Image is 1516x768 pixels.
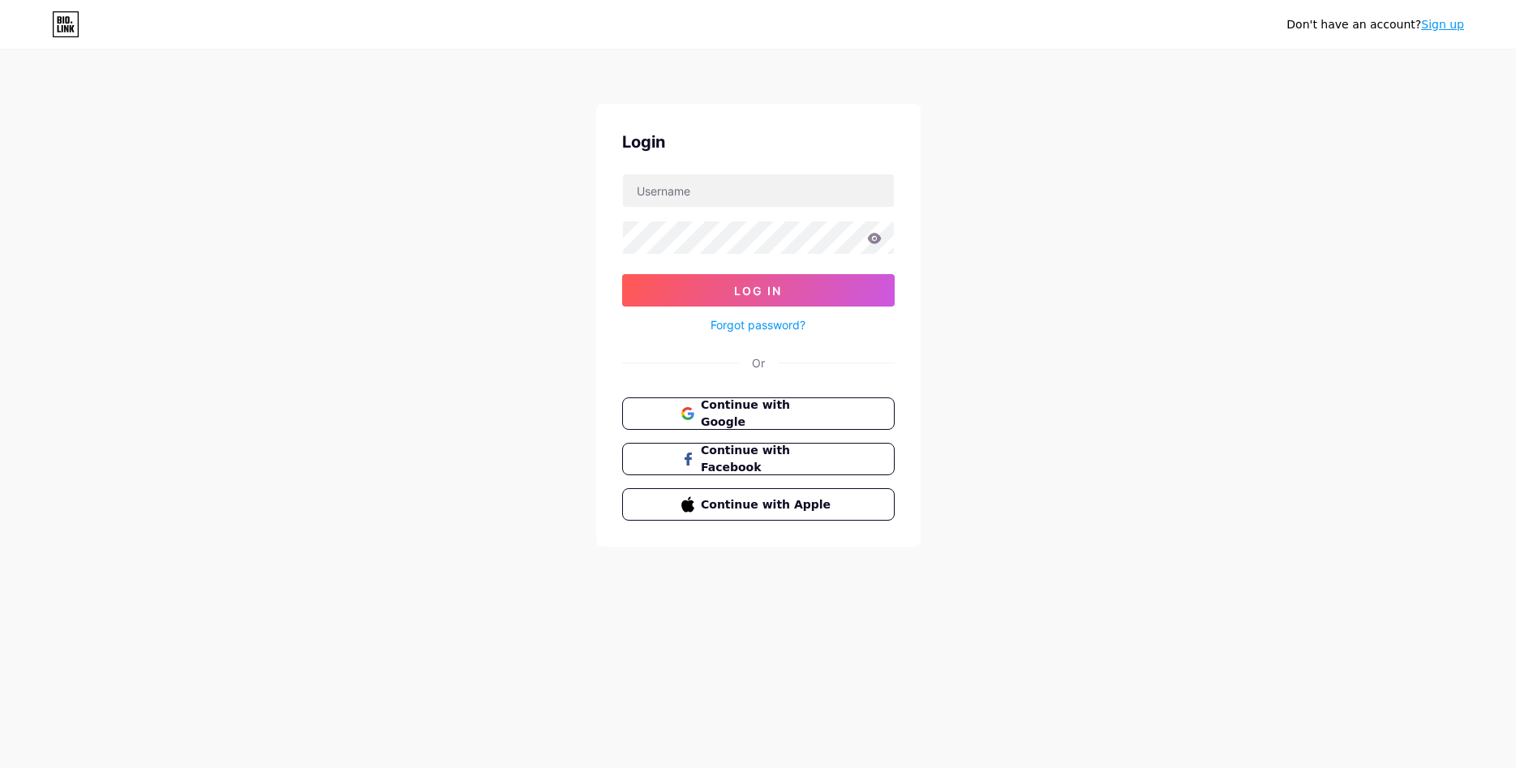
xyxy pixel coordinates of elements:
input: Username [623,174,894,207]
button: Continue with Facebook [622,443,895,475]
div: Or [752,354,765,371]
span: Continue with Facebook [701,442,835,476]
a: Sign up [1421,18,1464,31]
button: Continue with Google [622,397,895,430]
span: Log In [734,284,782,298]
button: Continue with Apple [622,488,895,521]
span: Continue with Apple [701,496,835,513]
button: Log In [622,274,895,307]
div: Login [622,130,895,154]
div: Don't have an account? [1286,16,1464,33]
span: Continue with Google [701,397,835,431]
a: Forgot password? [711,316,805,333]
